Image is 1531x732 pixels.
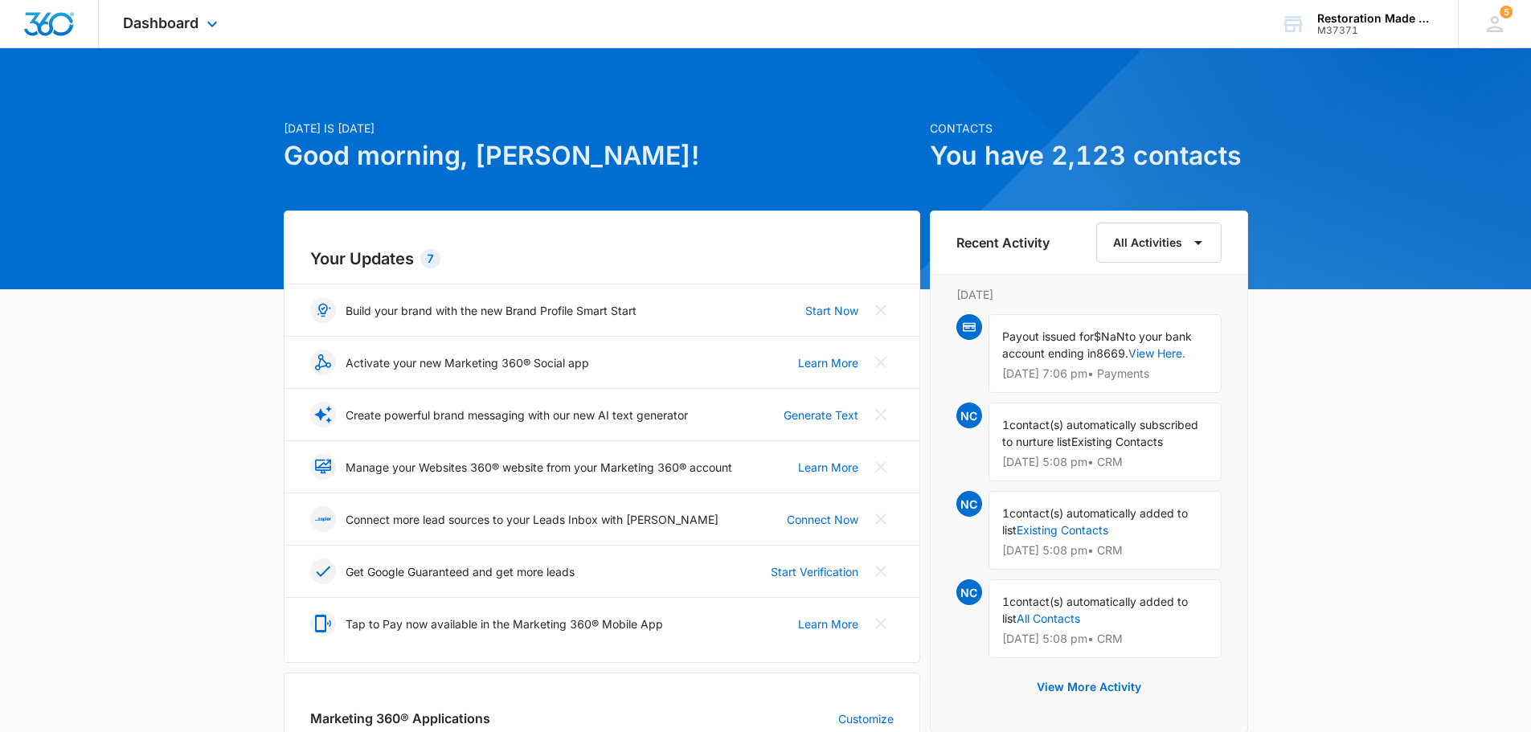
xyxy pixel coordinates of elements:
[1071,435,1163,448] span: Existing Contacts
[798,615,858,632] a: Learn More
[1317,25,1435,36] div: account id
[1096,223,1222,263] button: All Activities
[1002,368,1208,379] p: [DATE] 7:06 pm • Payments
[346,302,637,319] p: Build your brand with the new Brand Profile Smart Start
[1002,456,1208,468] p: [DATE] 5:08 pm • CRM
[346,459,732,476] p: Manage your Websites 360® website from your Marketing 360® account
[1094,329,1125,343] span: $NaN
[1002,506,1188,537] span: contact(s) automatically added to list
[346,615,663,632] p: Tap to Pay now available in the Marketing 360® Mobile App
[284,137,920,175] h1: Good morning, [PERSON_NAME]!
[956,579,982,605] span: NC
[346,563,575,580] p: Get Google Guaranteed and get more leads
[838,710,894,727] a: Customize
[784,407,858,423] a: Generate Text
[956,491,982,517] span: NC
[868,611,894,636] button: Close
[868,402,894,427] button: Close
[930,137,1248,175] h1: You have 2,123 contacts
[1002,595,1009,608] span: 1
[930,120,1248,137] p: Contacts
[1128,346,1185,360] a: View Here.
[310,709,490,728] h2: Marketing 360® Applications
[1002,418,1198,448] span: contact(s) automatically subscribed to nurture list
[868,350,894,375] button: Close
[1017,523,1108,537] a: Existing Contacts
[1500,6,1513,18] div: notifications count
[868,454,894,480] button: Close
[284,120,920,137] p: [DATE] is [DATE]
[346,354,589,371] p: Activate your new Marketing 360® Social app
[771,563,858,580] a: Start Verification
[1017,611,1080,625] a: All Contacts
[1002,545,1208,556] p: [DATE] 5:08 pm • CRM
[310,247,894,271] h2: Your Updates
[1500,6,1513,18] span: 5
[956,233,1050,252] h6: Recent Activity
[1002,329,1094,343] span: Payout issued for
[956,286,1222,303] p: [DATE]
[1002,633,1208,644] p: [DATE] 5:08 pm • CRM
[798,354,858,371] a: Learn More
[1002,595,1188,625] span: contact(s) automatically added to list
[1002,418,1009,431] span: 1
[787,511,858,528] a: Connect Now
[868,558,894,584] button: Close
[420,249,440,268] div: 7
[1021,668,1157,706] button: View More Activity
[1096,346,1128,360] span: 8669.
[798,459,858,476] a: Learn More
[805,302,858,319] a: Start Now
[1002,506,1009,520] span: 1
[956,403,982,428] span: NC
[868,506,894,532] button: Close
[346,511,718,528] p: Connect more lead sources to your Leads Inbox with [PERSON_NAME]
[1317,12,1435,25] div: account name
[868,297,894,323] button: Close
[123,14,199,31] span: Dashboard
[346,407,688,423] p: Create powerful brand messaging with our new AI text generator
